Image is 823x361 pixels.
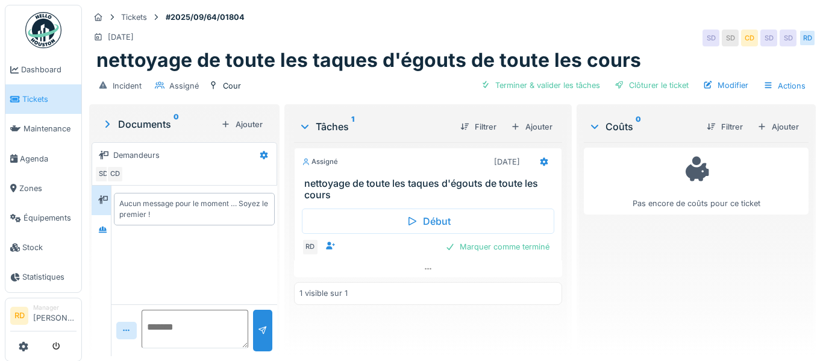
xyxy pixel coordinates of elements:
[216,116,268,133] div: Ajouter
[304,178,557,201] h3: nettoyage de toute les taques d'égouts de toute les cours
[33,303,77,312] div: Manager
[5,233,81,262] a: Stock
[494,156,520,168] div: [DATE]
[302,239,319,256] div: RD
[107,166,124,183] div: CD
[96,49,641,72] h1: nettoyage de toute les taques d'égouts de toute les cours
[5,114,81,143] a: Maintenance
[5,84,81,114] a: Tickets
[5,144,81,174] a: Agenda
[703,30,719,46] div: SD
[741,30,758,46] div: CD
[5,262,81,292] a: Statistiques
[302,157,338,167] div: Assigné
[455,119,501,135] div: Filtrer
[22,242,77,253] span: Stock
[636,119,641,134] sup: 0
[10,307,28,325] li: RD
[121,11,147,23] div: Tickets
[113,149,160,161] div: Demandeurs
[476,77,605,93] div: Terminer & valider les tâches
[10,303,77,332] a: RD Manager[PERSON_NAME]
[506,119,557,135] div: Ajouter
[174,117,179,131] sup: 0
[119,198,269,220] div: Aucun message pour le moment … Soyez le premier !
[108,31,134,43] div: [DATE]
[592,153,801,209] div: Pas encore de coûts pour ce ticket
[23,123,77,134] span: Maintenance
[5,55,81,84] a: Dashboard
[113,80,142,92] div: Incident
[610,77,693,93] div: Clôturer le ticket
[753,119,804,135] div: Ajouter
[702,119,748,135] div: Filtrer
[95,166,111,183] div: SD
[101,117,216,131] div: Documents
[760,30,777,46] div: SD
[161,11,249,23] strong: #2025/09/64/01804
[351,119,354,134] sup: 1
[302,209,555,234] div: Début
[25,12,61,48] img: Badge_color-CXgf-gQk.svg
[780,30,796,46] div: SD
[440,239,554,255] div: Marquer comme terminé
[722,30,739,46] div: SD
[21,64,77,75] span: Dashboard
[33,303,77,329] li: [PERSON_NAME]
[20,153,77,165] span: Agenda
[23,212,77,224] span: Équipements
[799,30,816,46] div: RD
[758,77,811,95] div: Actions
[589,119,697,134] div: Coûts
[5,203,81,233] a: Équipements
[698,77,753,93] div: Modifier
[223,80,241,92] div: Cour
[22,93,77,105] span: Tickets
[299,287,348,299] div: 1 visible sur 1
[299,119,451,134] div: Tâches
[169,80,199,92] div: Assigné
[22,271,77,283] span: Statistiques
[19,183,77,194] span: Zones
[5,174,81,203] a: Zones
